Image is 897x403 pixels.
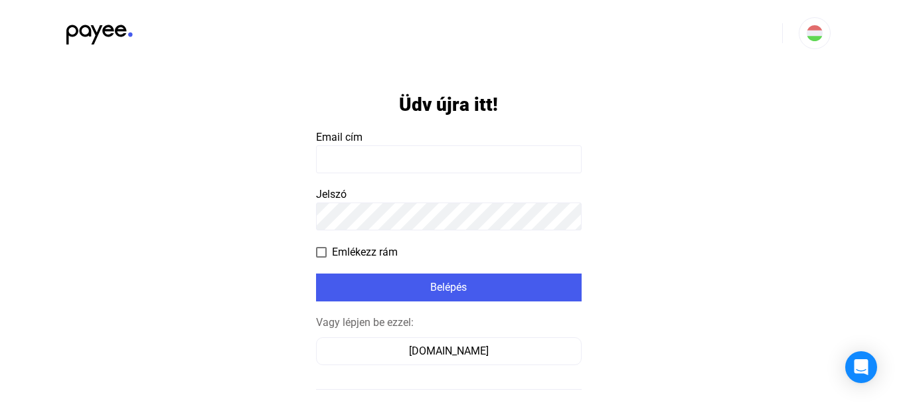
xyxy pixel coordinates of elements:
span: Emlékezz rám [332,244,398,260]
button: HU [799,17,831,49]
button: [DOMAIN_NAME] [316,337,582,365]
button: Belépés [316,274,582,301]
div: Open Intercom Messenger [845,351,877,383]
a: [DOMAIN_NAME] [316,345,582,357]
div: Vagy lépjen be ezzel: [316,315,582,331]
div: [DOMAIN_NAME] [321,343,577,359]
span: Jelszó [316,188,347,201]
div: Belépés [320,280,578,295]
img: HU [807,25,823,41]
h1: Üdv újra itt! [399,93,498,116]
span: Email cím [316,131,363,143]
img: black-payee-blue-dot.svg [66,17,133,44]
